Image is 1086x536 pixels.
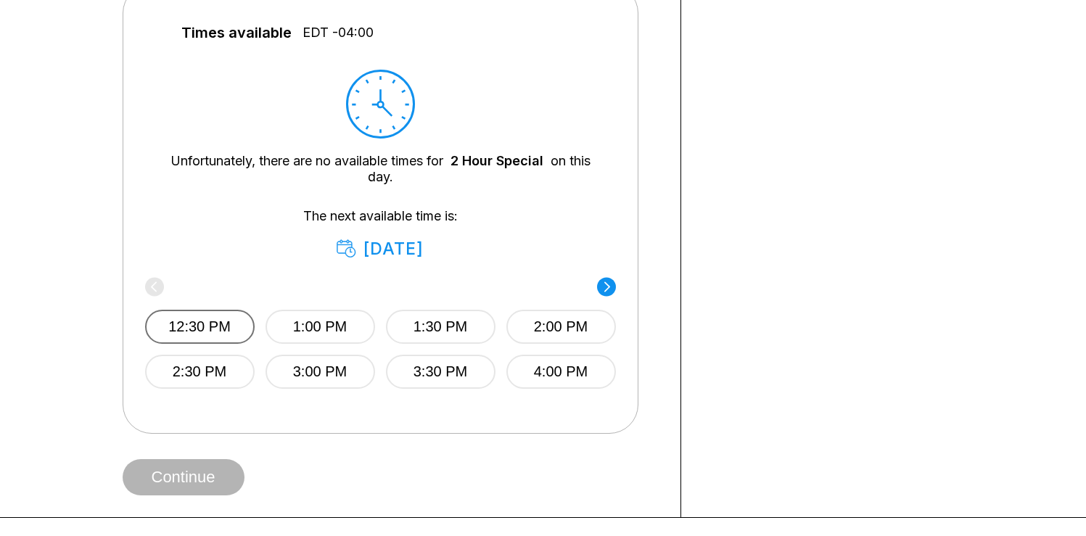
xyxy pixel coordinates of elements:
[506,355,616,389] button: 4:00 PM
[266,310,375,344] button: 1:00 PM
[266,355,375,389] button: 3:00 PM
[506,310,616,344] button: 2:00 PM
[386,310,495,344] button: 1:30 PM
[145,355,255,389] button: 2:30 PM
[167,153,594,185] div: Unfortunately, there are no available times for on this day.
[303,25,374,41] span: EDT -04:00
[167,208,594,259] div: The next available time is:
[145,310,255,344] button: 12:30 PM
[181,25,292,41] span: Times available
[386,355,495,389] button: 3:30 PM
[337,239,424,259] div: [DATE]
[451,153,543,168] a: 2 Hour Special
